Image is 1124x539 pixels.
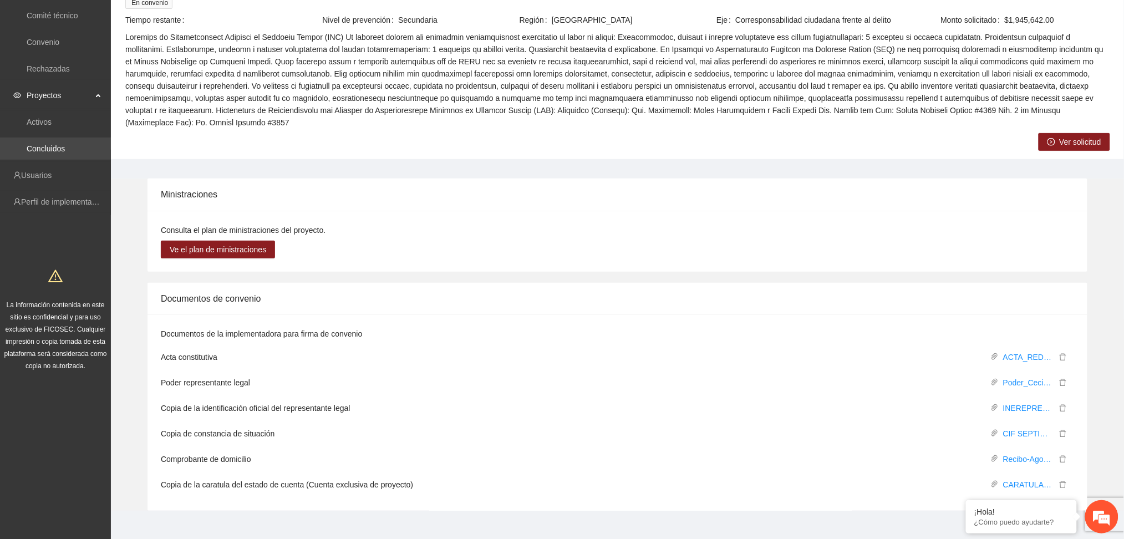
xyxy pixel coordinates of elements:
[552,14,715,26] span: [GEOGRAPHIC_DATA]
[161,472,1074,497] li: Copia de la caratula del estado de cuenta (Cuenta exclusiva de proyecto)
[999,377,1056,389] a: Poder_Cecilia_Olivares_Gandarajunio_2025.pdf
[58,57,186,71] div: Chatee con nosotros ahora
[1056,428,1070,440] button: delete
[735,14,912,26] span: Corresponsabilidad ciudadana frente al delito
[1047,138,1055,147] span: right-circle
[161,245,275,254] a: Ve el plan de ministraciones
[322,14,398,26] span: Nivel de prevención
[398,14,518,26] span: Secundaria
[1057,455,1069,463] span: delete
[1056,377,1070,389] button: delete
[64,148,153,260] span: Estamos en línea.
[991,404,999,411] span: paper-clip
[1056,479,1070,491] button: delete
[991,455,999,462] span: paper-clip
[974,507,1069,516] div: ¡Hola!
[974,518,1069,526] p: ¿Cómo puedo ayudarte?
[161,370,1074,395] li: Poder representante legal
[182,6,208,32] div: Minimizar ventana de chat en vivo
[1060,136,1101,148] span: Ver solicitud
[1057,379,1069,387] span: delete
[48,269,63,283] span: warning
[161,395,1074,421] li: Copia de la identificación oficial del representante legal
[1039,133,1110,151] button: right-circleVer solicitud
[27,118,52,126] a: Activos
[1057,430,1069,438] span: delete
[991,480,999,488] span: paper-clip
[27,144,65,153] a: Concluidos
[125,31,1110,129] span: Loremips do Sitametconsect Adipisci el Seddoeiu Tempor (INC) Ut laboreet dolorem ali enimadmin ve...
[27,38,59,47] a: Convenio
[161,421,1074,446] li: Copia de constancia de situación
[6,303,211,342] textarea: Escriba su mensaje y pulse “Intro”
[716,14,735,26] span: Eje
[1057,481,1069,489] span: delete
[4,301,107,370] span: La información contenida en este sitio es confidencial y para uso exclusivo de FICOSEC. Cualquier...
[991,429,999,437] span: paper-clip
[1057,353,1069,361] span: delete
[999,453,1056,465] a: Recibo-Ago.pdf
[999,351,1056,363] a: ACTA_RED_PROTOCOLIZACION_2025.pdf
[21,171,52,180] a: Usuarios
[161,226,325,235] span: Consulta el plan de ministraciones del proyecto.
[21,197,108,206] a: Perfil de implementadora
[1057,404,1069,412] span: delete
[1056,402,1070,414] button: delete
[13,91,21,99] span: eye
[1056,453,1070,465] button: delete
[170,243,266,256] span: Ve el plan de ministraciones
[161,344,1074,370] li: Acta constitutiva
[161,283,1074,314] div: Documentos de convenio
[1005,14,1110,26] span: $1,945,642.00
[991,378,999,386] span: paper-clip
[161,179,1074,210] div: Ministraciones
[999,402,1056,414] a: INEREPRESENTANTERED.pdf
[520,14,552,26] span: Región
[125,14,189,26] span: Tiempo restante
[991,353,999,360] span: paper-clip
[941,14,1005,26] span: Monto solicitado
[27,64,70,73] a: Rechazadas
[27,84,92,106] span: Proyectos
[161,241,275,258] button: Ve el plan de ministraciones
[1056,351,1070,363] button: delete
[999,479,1056,491] a: CARATULA_BANCARIA.pdf
[161,446,1074,472] li: Comprobante de domicilio
[999,428,1056,440] a: CIF SEPTIEMBRE RED.pdf
[161,328,362,340] label: Documentos de la implementadora para firma de convenio
[27,11,78,20] a: Comité técnico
